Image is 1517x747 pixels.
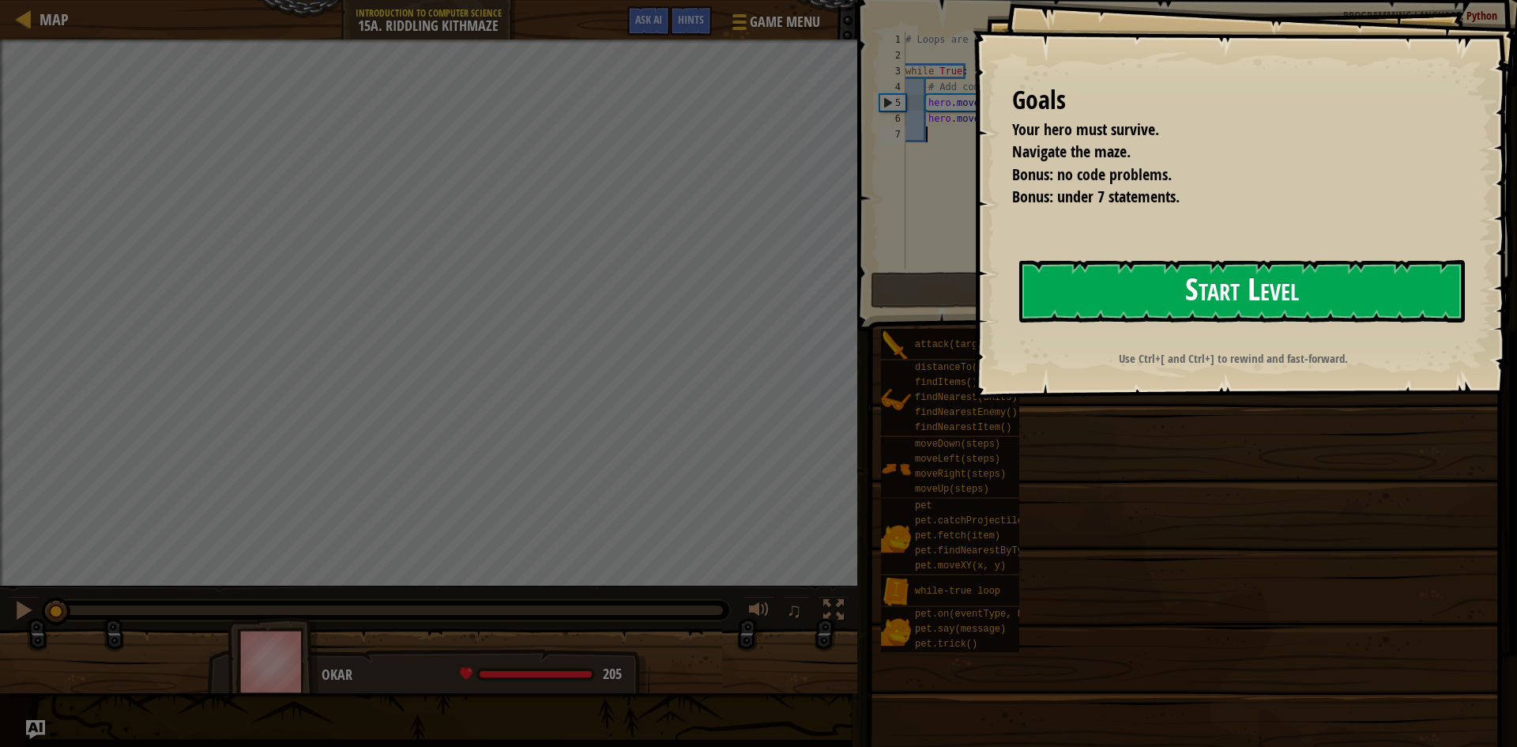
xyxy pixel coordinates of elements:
button: Toggle fullscreen [818,596,849,628]
span: pet.say(message) [915,624,1006,635]
span: pet.on(eventType, handler) [915,609,1063,620]
button: Game Menu [720,6,830,43]
div: 6 [879,111,905,126]
button: Ctrl + P: Pause [8,596,40,628]
a: Map [32,9,69,30]
div: 7 [879,126,905,142]
span: Hints [678,12,704,27]
img: portrait.png [881,577,911,607]
button: Adjust volume [743,596,775,628]
span: ♫ [786,598,802,622]
span: findNearestItem() [915,422,1011,433]
span: pet.trick() [915,639,977,650]
span: findNearest(units) [915,392,1018,403]
div: 4 [879,79,905,95]
div: Okar [322,665,634,685]
span: while-true loop [915,586,1000,597]
span: moveRight(steps) [915,469,1006,480]
button: Start Level [1019,260,1465,323]
img: portrait.png [881,617,911,647]
span: pet.moveXY(x, y) [915,560,1006,572]
span: Navigate the maze. [1012,141,1131,162]
button: Ask AI [627,6,670,36]
span: Your hero must survive. [1012,119,1159,140]
button: Ask AI [26,720,45,739]
img: thang_avatar_frame.png [228,617,319,705]
span: 205 [603,664,622,684]
img: portrait.png [881,330,911,360]
span: attack(target) [915,339,995,350]
span: Game Menu [750,12,820,32]
div: 2 [879,47,905,63]
li: Your hero must survive. [992,119,1458,141]
div: 5 [880,95,905,111]
span: Ask AI [635,12,662,27]
span: moveDown(steps) [915,439,1000,450]
span: distanceTo(target) [915,362,1018,373]
span: pet.fetch(item) [915,530,1000,541]
div: 3 [879,63,905,79]
img: portrait.png [881,454,911,484]
strong: Use Ctrl+[ and Ctrl+] to rewind and fast-forward. [1119,350,1348,367]
span: pet.catchProjectile(arrow) [915,515,1063,526]
button: ♫ [783,596,810,628]
span: moveUp(steps) [915,484,989,495]
span: Map [40,9,69,30]
span: Bonus: under 7 statements. [1012,186,1180,207]
span: findNearestEnemy() [915,407,1018,418]
li: Bonus: under 7 statements. [992,186,1458,209]
img: portrait.png [881,523,911,553]
button: Run [871,272,1493,308]
span: pet.findNearestByType(type) [915,545,1068,556]
span: pet [915,500,932,511]
div: health: 205 / 205 [460,667,622,681]
div: 1 [879,32,905,47]
span: findItems() [915,377,977,388]
img: portrait.png [881,385,911,415]
span: moveLeft(steps) [915,454,1000,465]
span: Bonus: no code problems. [1012,164,1172,185]
li: Bonus: no code problems. [992,164,1458,187]
li: Navigate the maze. [992,141,1458,164]
div: Goals [1012,82,1462,119]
